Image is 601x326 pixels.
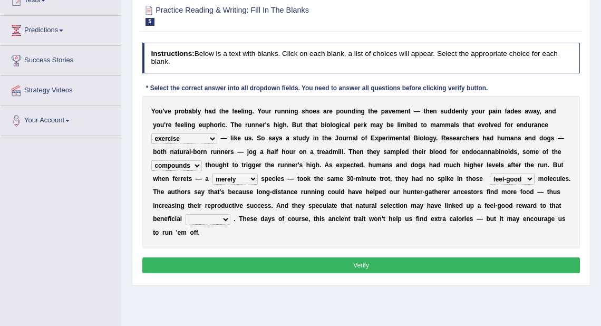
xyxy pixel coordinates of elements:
b: y [198,108,201,115]
b: h [324,135,328,142]
b: J [335,135,339,142]
b: r [460,135,462,142]
b: t [300,121,303,129]
b: h [274,121,277,129]
b: l [196,108,197,115]
b: e [225,108,229,115]
b: m [430,121,436,129]
b: n [170,148,174,156]
b: e [199,121,202,129]
b: r [385,135,388,142]
b: i [220,121,221,129]
b: u [245,135,248,142]
b: e [357,121,361,129]
b: d [539,135,543,142]
b: f [505,108,507,115]
b: r [269,108,272,115]
b: s [279,135,283,142]
b: R [441,135,446,142]
a: Success Stories [1,46,121,72]
b: t [296,135,298,142]
b: f [505,121,507,129]
b: e [390,121,394,129]
b: h [210,121,214,129]
b: e [181,121,185,129]
b: h [466,135,469,142]
b: u [265,108,269,115]
b: n [357,108,361,115]
b: e [455,108,459,115]
b: s [456,121,460,129]
b: m [390,135,395,142]
b: a [385,108,389,115]
b: g [547,135,550,142]
b: e [238,121,242,129]
b: t [463,121,465,129]
b: s [518,135,521,142]
b: r [218,121,220,129]
b: t [322,135,324,142]
b: v [490,121,494,129]
b: l [397,121,399,129]
b: d [451,108,455,115]
b: g [336,121,340,129]
b: a [208,108,212,115]
b: e [478,121,481,129]
b: d [490,135,493,142]
b: e [177,121,181,129]
b: v [389,108,392,115]
b: o [423,121,426,129]
b: o [326,121,330,129]
b: Y [257,108,261,115]
b: p [381,108,385,115]
b: n [520,121,524,129]
b: t [219,108,221,115]
b: i [232,135,234,142]
b: u [202,121,206,129]
b: h [205,108,208,115]
b: e [382,135,386,142]
b: o [340,108,344,115]
b: a [534,121,538,129]
b: n [290,108,294,115]
b: ' [162,108,164,115]
b: l [463,108,464,115]
b: e [430,108,433,115]
b: n [281,108,285,115]
b: m [395,108,401,115]
b: o [157,148,160,156]
b: a [492,108,496,115]
b: e [470,135,473,142]
b: — [221,135,227,142]
b: e [374,108,378,115]
b: i [355,108,357,115]
b: s [266,121,270,129]
b: v [164,108,168,115]
b: e [392,108,395,115]
b: d [302,135,306,142]
b: e [238,108,241,115]
b: g [248,108,252,115]
b: t [424,108,426,115]
b: s [316,108,320,115]
b: . [253,108,254,115]
b: e [259,121,263,129]
b: o [181,108,185,115]
b: n [433,108,437,115]
b: l [424,135,425,142]
b: r [473,135,476,142]
b: a [486,135,490,142]
b: o [485,121,489,129]
b: i [325,121,326,129]
b: y [153,121,157,129]
b: — [558,135,564,142]
b: k [363,121,367,129]
b: n [459,108,462,115]
b: e [237,135,241,142]
b: g [294,108,298,115]
b: — [414,108,420,115]
b: e [545,121,548,129]
b: a [376,121,380,129]
b: u [528,121,531,129]
b: i [186,121,188,129]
